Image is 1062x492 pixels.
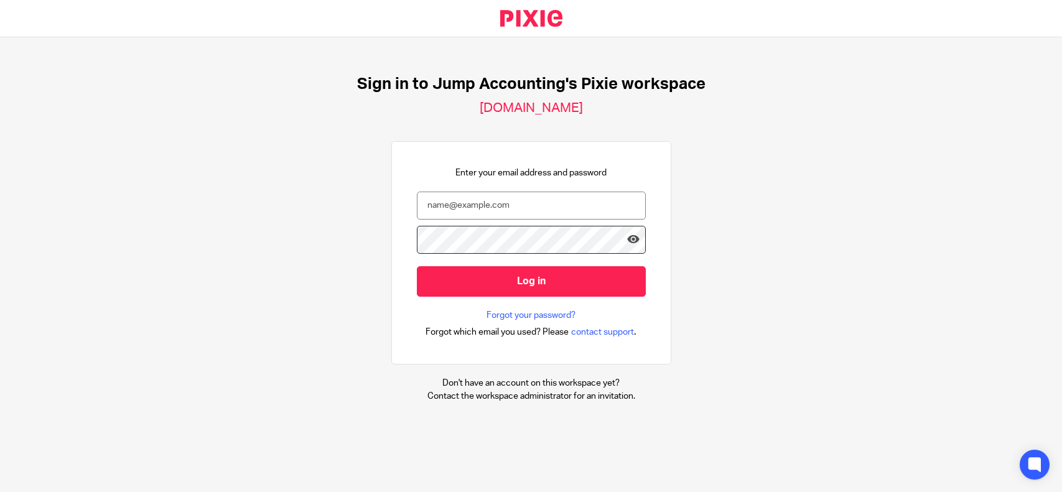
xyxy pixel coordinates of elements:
[480,100,583,116] h2: [DOMAIN_NAME]
[426,326,569,338] span: Forgot which email you used? Please
[487,309,575,322] a: Forgot your password?
[357,75,706,94] h1: Sign in to Jump Accounting's Pixie workspace
[427,390,635,402] p: Contact the workspace administrator for an invitation.
[417,192,646,220] input: name@example.com
[427,377,635,389] p: Don't have an account on this workspace yet?
[571,326,634,338] span: contact support
[417,266,646,297] input: Log in
[426,325,636,339] div: .
[455,167,607,179] p: Enter your email address and password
